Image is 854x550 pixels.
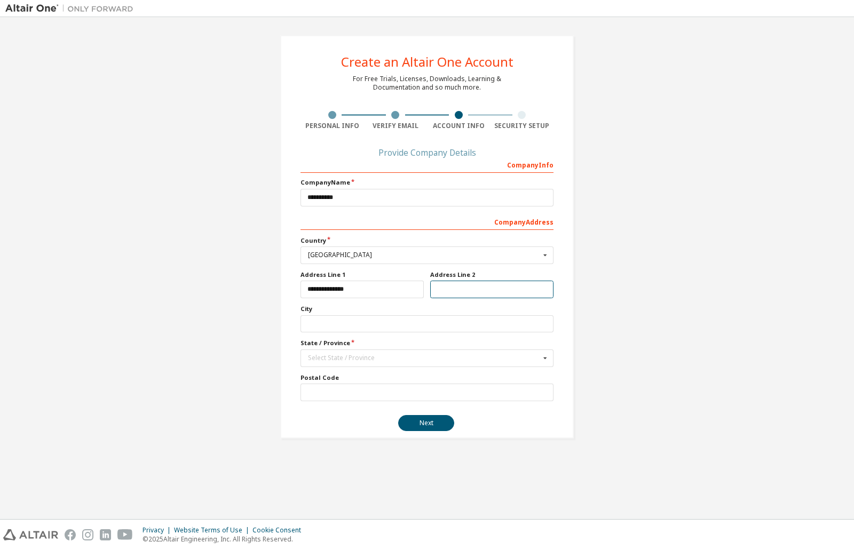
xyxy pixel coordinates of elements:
div: Provide Company Details [301,149,553,156]
img: Altair One [5,3,139,14]
img: youtube.svg [117,529,133,540]
label: Country [301,236,553,245]
div: [GEOGRAPHIC_DATA] [308,252,540,258]
div: Personal Info [301,122,364,130]
button: Next [398,415,454,431]
label: Address Line 1 [301,270,424,279]
div: Account Info [427,122,491,130]
div: Create an Altair One Account [341,55,513,68]
label: Address Line 2 [430,270,553,279]
img: linkedin.svg [100,529,111,540]
div: Website Terms of Use [174,526,252,535]
div: Select State / Province [308,355,540,361]
div: For Free Trials, Licenses, Downloads, Learning & Documentation and so much more. [353,75,501,92]
p: © 2025 Altair Engineering, Inc. All Rights Reserved. [143,535,307,544]
label: Company Name [301,178,553,187]
img: instagram.svg [82,529,93,540]
div: Company Info [301,156,553,173]
div: Verify Email [364,122,428,130]
img: facebook.svg [65,529,76,540]
label: State / Province [301,339,553,347]
div: Company Address [301,213,553,230]
label: City [301,305,553,313]
div: Security Setup [491,122,554,130]
div: Privacy [143,526,174,535]
label: Postal Code [301,373,553,382]
div: Cookie Consent [252,526,307,535]
img: altair_logo.svg [3,529,58,540]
